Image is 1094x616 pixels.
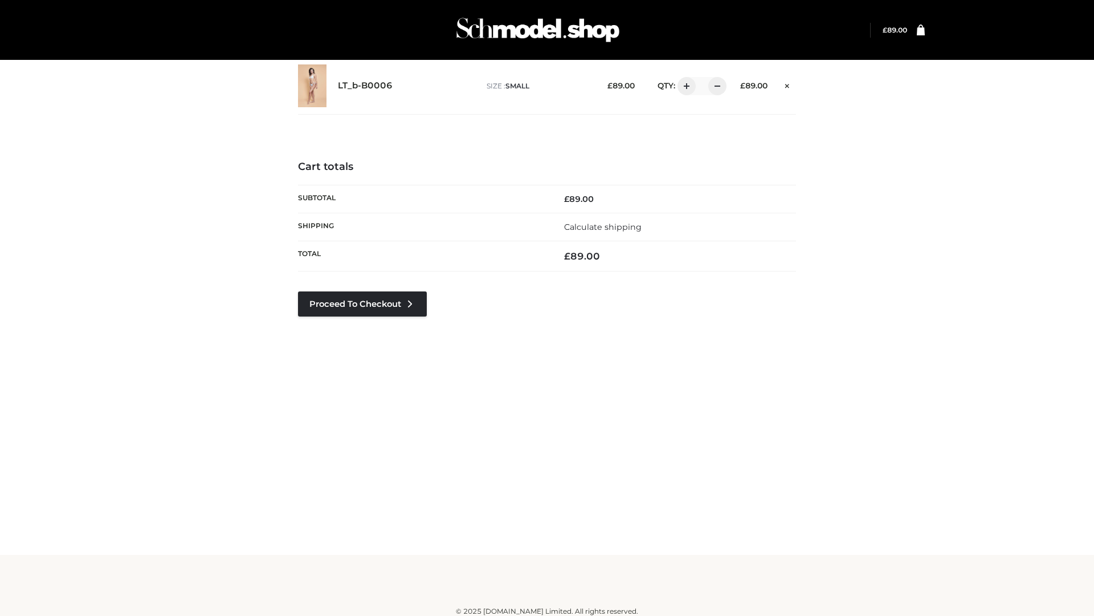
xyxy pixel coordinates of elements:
span: £ [740,81,745,90]
h4: Cart totals [298,161,796,173]
a: Proceed to Checkout [298,291,427,317]
a: Calculate shipping [564,222,642,232]
th: Subtotal [298,185,547,213]
bdi: 89.00 [564,250,600,262]
th: Total [298,241,547,271]
a: Remove this item [779,77,796,92]
div: QTY: [646,77,722,95]
span: £ [607,81,613,90]
img: Schmodel Admin 964 [452,7,623,52]
span: SMALL [505,82,529,90]
th: Shipping [298,213,547,241]
p: size : [487,81,590,91]
a: LT_b-B0006 [338,80,393,91]
a: £89.00 [883,26,907,34]
span: £ [564,194,569,204]
bdi: 89.00 [883,26,907,34]
span: £ [883,26,887,34]
bdi: 89.00 [607,81,635,90]
span: £ [564,250,570,262]
bdi: 89.00 [740,81,768,90]
bdi: 89.00 [564,194,594,204]
img: LT_b-B0006 - SMALL [298,64,326,107]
